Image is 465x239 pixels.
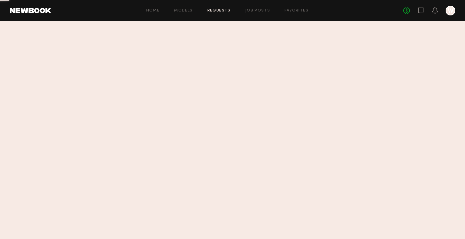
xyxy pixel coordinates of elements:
[207,9,231,13] a: Requests
[146,9,160,13] a: Home
[174,9,193,13] a: Models
[285,9,308,13] a: Favorites
[245,9,270,13] a: Job Posts
[446,6,455,15] a: W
